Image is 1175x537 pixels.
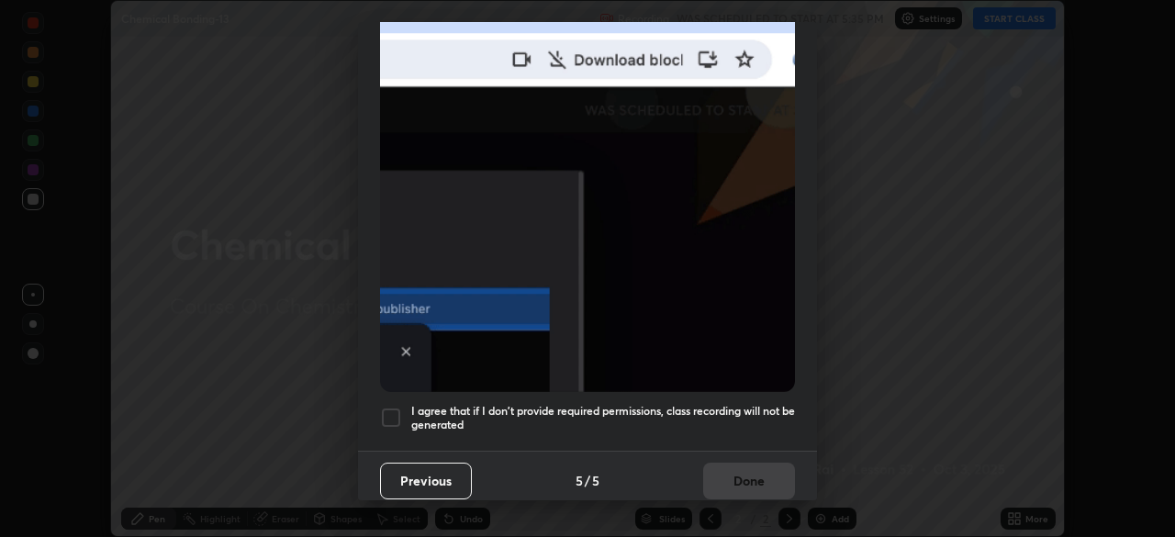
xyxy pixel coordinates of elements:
[585,471,590,490] h4: /
[411,404,795,432] h5: I agree that if I don't provide required permissions, class recording will not be generated
[592,471,599,490] h4: 5
[380,463,472,499] button: Previous
[576,471,583,490] h4: 5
